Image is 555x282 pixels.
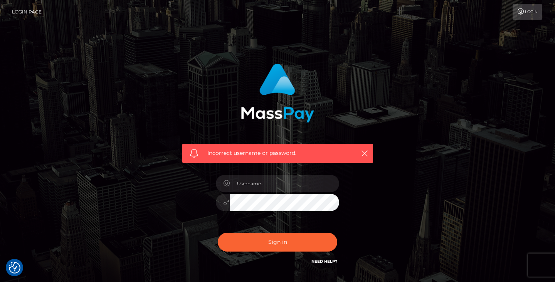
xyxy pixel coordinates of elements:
[241,64,314,123] img: MassPay Login
[218,233,337,252] button: Sign in
[311,259,337,264] a: Need Help?
[513,4,542,20] a: Login
[12,4,42,20] a: Login Page
[9,262,20,274] button: Consent Preferences
[207,149,348,157] span: Incorrect username or password.
[230,175,339,192] input: Username...
[9,262,20,274] img: Revisit consent button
